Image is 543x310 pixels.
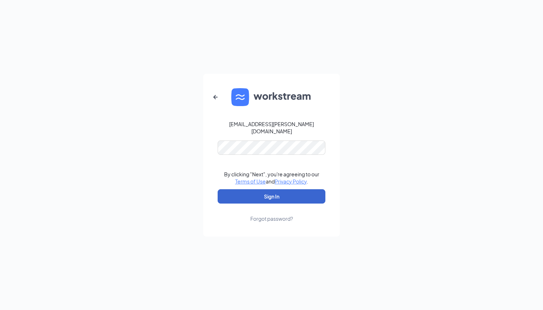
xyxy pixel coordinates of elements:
div: [EMAIL_ADDRESS][PERSON_NAME][DOMAIN_NAME] [218,120,325,135]
img: WS logo and Workstream text [231,88,312,106]
button: ArrowLeftNew [207,89,224,106]
div: Forgot password? [250,215,293,222]
svg: ArrowLeftNew [211,93,220,101]
a: Terms of Use [235,178,266,185]
div: By clicking "Next", you're agreeing to our and . [224,171,319,185]
a: Privacy Policy [275,178,307,185]
a: Forgot password? [250,204,293,222]
button: Sign In [218,189,325,204]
